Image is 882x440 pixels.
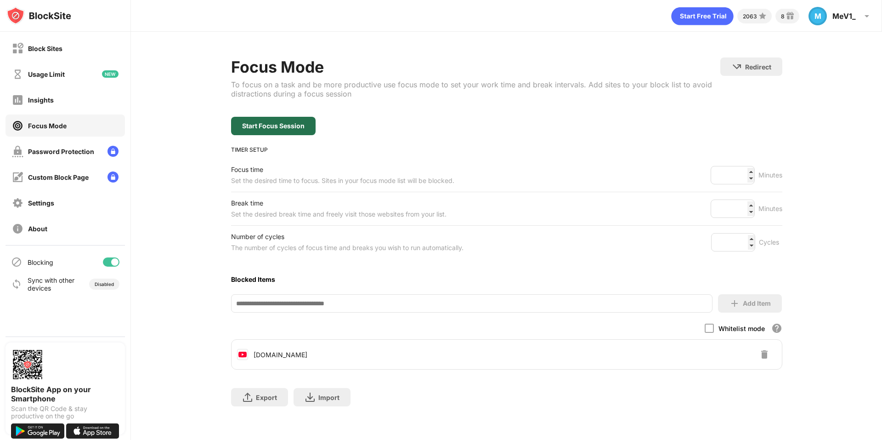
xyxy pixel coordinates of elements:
div: 2063 [743,13,757,20]
div: Start Focus Session [242,122,305,130]
div: TIMER SETUP [231,146,782,153]
img: logo-blocksite.svg [6,6,71,25]
div: Import [318,394,339,401]
div: Redirect [745,63,771,71]
img: settings-off.svg [12,197,23,209]
div: Export [256,394,277,401]
div: Add Item [743,300,771,307]
img: favicons [237,349,248,360]
img: focus-on.svg [12,120,23,131]
img: block-off.svg [12,43,23,54]
img: insights-off.svg [12,94,23,106]
div: Blocking [28,258,53,266]
img: new-icon.svg [102,70,119,78]
div: Focus time [231,164,454,175]
div: Settings [28,199,54,207]
img: options-page-qr-code.png [11,348,44,381]
div: Minutes [758,203,782,214]
div: Set the desired time to focus. Sites in your focus mode list will be blocked. [231,175,454,186]
div: Password Protection [28,148,94,155]
div: animation [671,7,734,25]
div: [DOMAIN_NAME] [254,351,307,359]
img: download-on-the-app-store.svg [66,423,119,439]
div: Minutes [758,170,782,181]
img: get-it-on-google-play.svg [11,423,64,439]
div: To focus on a task and be more productive use focus mode to set your work time and break interval... [231,80,720,98]
div: M [808,7,827,25]
div: Usage Limit [28,70,65,78]
img: sync-icon.svg [11,279,22,290]
div: The number of cycles of focus time and breaks you wish to run automatically. [231,242,464,253]
div: Block Sites [28,45,62,52]
div: Scan the QR Code & stay productive on the go [11,405,119,420]
div: Break time [231,198,447,209]
div: About [28,225,47,233]
img: delete-button.svg [759,349,770,360]
img: customize-block-page-off.svg [12,171,23,183]
div: 8 [781,13,785,20]
img: reward-small.svg [785,11,796,22]
img: time-usage-off.svg [12,69,23,80]
div: Set the desired break time and freely visit those websites from your list. [231,209,447,220]
div: Blocked Items [231,275,782,283]
div: Number of cycles [231,231,464,242]
div: Disabled [95,281,114,287]
div: Insights [28,96,54,104]
div: Focus Mode [28,122,67,130]
div: BlockSite App on your Smartphone [11,385,119,403]
div: Custom Block Page [28,173,89,181]
img: lock-menu.svg [107,171,119,183]
div: MeV1_ [832,11,856,21]
div: Cycles [759,237,782,248]
div: Whitelist mode [718,325,765,332]
img: password-protection-off.svg [12,146,23,157]
div: Focus Mode [231,57,720,76]
img: points-small.svg [757,11,768,22]
img: lock-menu.svg [107,146,119,157]
div: Sync with other devices [28,276,75,292]
img: blocking-icon.svg [11,257,22,268]
img: about-off.svg [12,223,23,234]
